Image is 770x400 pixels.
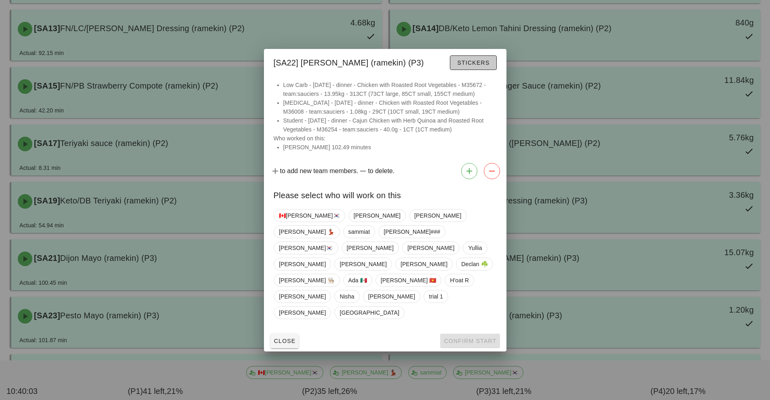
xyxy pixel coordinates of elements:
span: [GEOGRAPHIC_DATA] [340,307,399,319]
span: [PERSON_NAME] 👨🏼‍🍳 [279,274,335,286]
button: Close [270,334,299,348]
span: [PERSON_NAME] [400,258,447,270]
span: [PERSON_NAME] 🇻🇳 [380,274,436,286]
li: Low Carb - [DATE] - dinner - Chicken with Roasted Root Vegetables - M35672 - team:sauciers - 13.9... [283,80,497,98]
span: [PERSON_NAME] [407,242,454,254]
li: [PERSON_NAME] 102.49 minutes [283,143,497,152]
li: Student - [DATE] - dinner - Cajun Chicken with Herb Quinoa and Roasted Root Vegetables - M36254 -... [283,116,497,134]
span: [PERSON_NAME]### [384,226,440,238]
button: Stickers [450,55,496,70]
div: [SA22] [PERSON_NAME] (ramekin) (P3) [264,49,506,74]
span: trial 1 [429,290,443,303]
span: 🇨🇦[PERSON_NAME]🇰🇷 [279,210,340,222]
span: [PERSON_NAME] [353,210,400,222]
span: Declan ☘️ [461,258,487,270]
li: [MEDICAL_DATA] - [DATE] - dinner - Chicken with Roasted Root Vegetables - M36008 - team:sauciers ... [283,98,497,116]
span: [PERSON_NAME]🇰🇷 [279,242,333,254]
span: Close [274,338,296,344]
span: Ada 🇲🇽 [348,274,367,286]
span: sammiat [348,226,370,238]
span: [PERSON_NAME] [346,242,393,254]
span: [PERSON_NAME] 💃🏽 [279,226,335,238]
span: [PERSON_NAME] [340,258,386,270]
div: Who worked on this: [264,80,506,160]
span: H'oat R [450,274,469,286]
div: to add new team members. to delete. [264,160,506,182]
span: [PERSON_NAME] [414,210,461,222]
div: Please select who will work on this [264,182,506,206]
span: [PERSON_NAME] [279,307,326,319]
span: [PERSON_NAME] [279,290,326,303]
span: [PERSON_NAME] [279,258,326,270]
span: Stickers [457,59,489,66]
span: Nisha [340,290,354,303]
span: Yullia [468,242,482,254]
span: [PERSON_NAME] [368,290,415,303]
